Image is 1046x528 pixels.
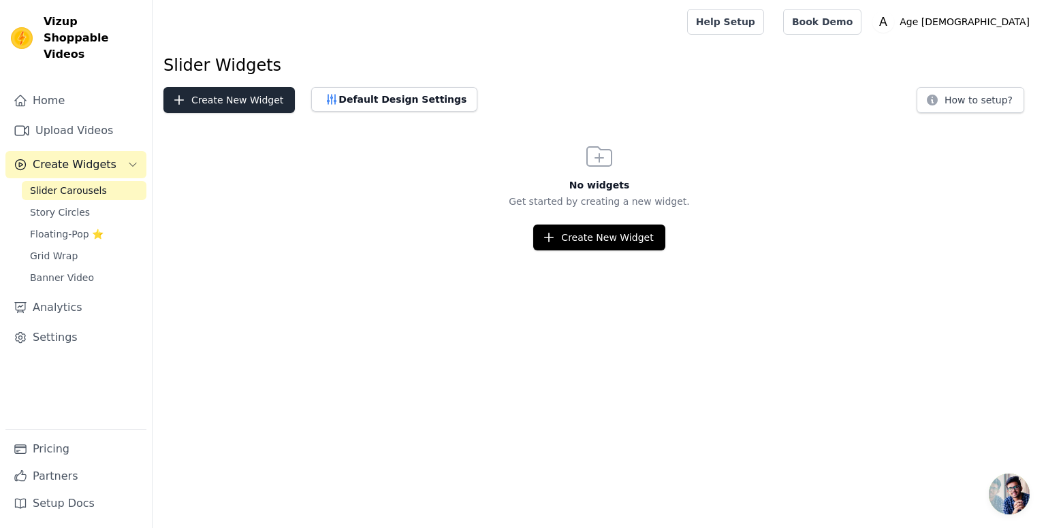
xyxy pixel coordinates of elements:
[30,227,104,241] span: Floating-Pop ⭐
[872,10,1035,34] button: A Age [DEMOGRAPHIC_DATA]
[11,27,33,49] img: Vizup
[5,490,146,517] a: Setup Docs
[533,225,665,250] button: Create New Widget
[30,184,107,197] span: Slider Carousels
[917,97,1024,110] a: How to setup?
[311,87,477,112] button: Default Design Settings
[30,205,90,219] span: Story Circles
[153,195,1046,208] p: Get started by creating a new widget.
[894,10,1035,34] p: Age [DEMOGRAPHIC_DATA]
[687,9,764,35] a: Help Setup
[783,9,861,35] a: Book Demo
[163,54,1035,76] h1: Slider Widgets
[5,463,146,490] a: Partners
[5,87,146,114] a: Home
[5,324,146,351] a: Settings
[5,117,146,144] a: Upload Videos
[153,178,1046,192] h3: No widgets
[22,268,146,287] a: Banner Video
[917,87,1024,113] button: How to setup?
[33,156,116,173] span: Create Widgets
[5,435,146,463] a: Pricing
[163,87,295,113] button: Create New Widget
[5,294,146,321] a: Analytics
[22,181,146,200] a: Slider Carousels
[879,15,887,29] text: A
[22,203,146,222] a: Story Circles
[22,246,146,265] a: Grid Wrap
[989,474,1030,514] div: Open chat
[44,14,141,63] span: Vizup Shoppable Videos
[5,151,146,178] button: Create Widgets
[30,271,94,284] span: Banner Video
[22,225,146,244] a: Floating-Pop ⭐
[30,249,78,263] span: Grid Wrap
